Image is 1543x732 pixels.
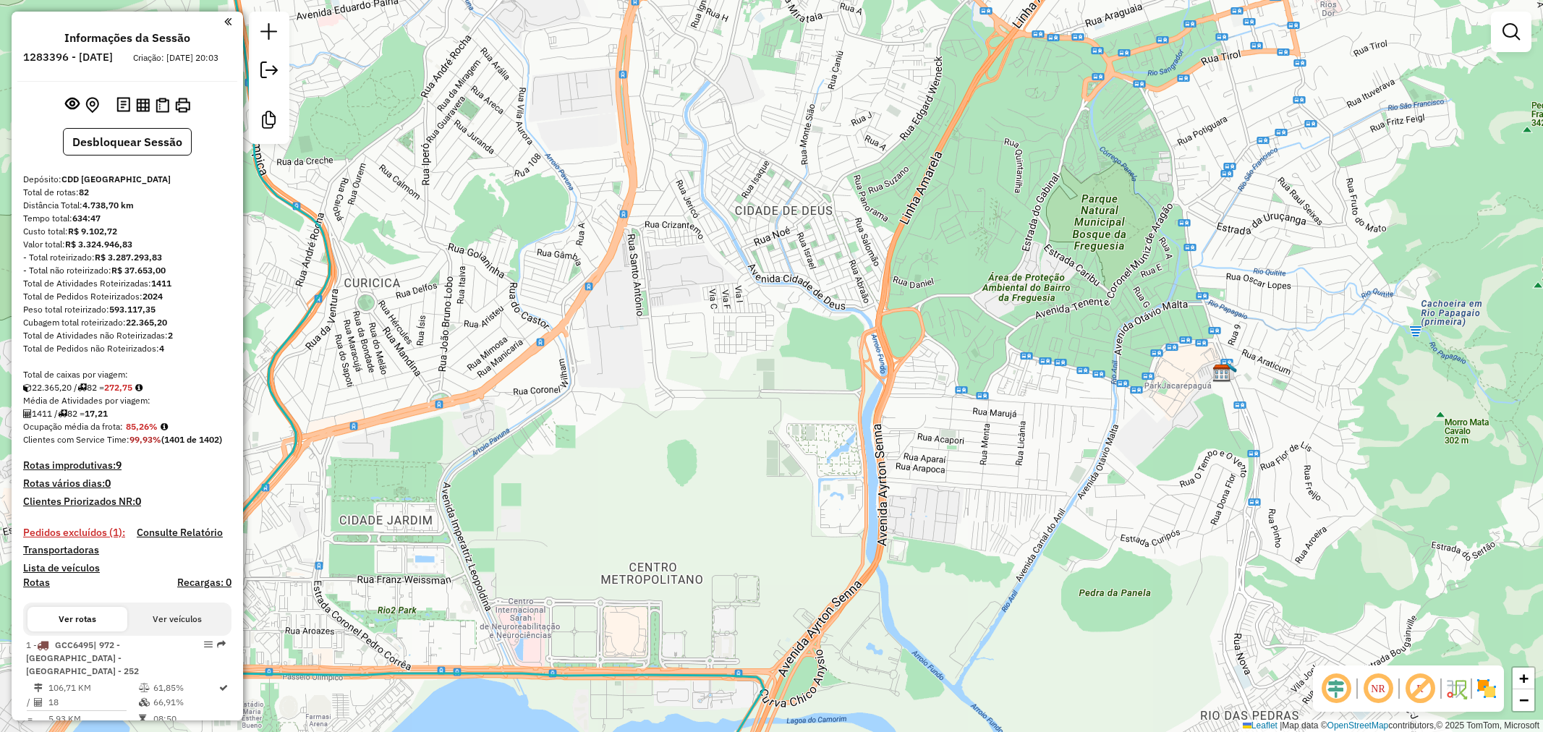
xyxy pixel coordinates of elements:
[153,95,172,116] button: Visualizar Romaneio
[217,640,226,649] em: Rota exportada
[1280,720,1282,731] span: |
[1519,669,1529,687] span: +
[23,212,231,225] div: Tempo total:
[127,607,227,631] button: Ver veículos
[23,264,231,277] div: - Total não roteirizado:
[23,290,231,303] div: Total de Pedidos Roteirizados:
[153,681,218,695] td: 61,85%
[23,409,32,418] i: Total de Atividades
[26,695,33,710] td: /
[219,684,228,692] i: Rota otimizada
[109,304,156,315] strong: 593.117,35
[26,639,139,676] span: | 972 - [GEOGRAPHIC_DATA] - [GEOGRAPHIC_DATA] - 252
[139,684,150,692] i: % de utilização do peso
[65,239,132,250] strong: R$ 3.324.946,83
[23,316,231,329] div: Cubagem total roteirizado:
[23,342,231,355] div: Total de Pedidos não Roteirizados:
[1319,671,1353,706] span: Ocultar deslocamento
[34,698,43,707] i: Total de Atividades
[104,382,132,393] strong: 272,75
[23,383,32,392] i: Cubagem total roteirizado
[161,422,168,431] em: Média calculada utilizando a maior ocupação (%Peso ou %Cubagem) de cada rota da sessão. Rotas cro...
[105,477,111,490] strong: 0
[62,93,82,116] button: Exibir sessão original
[95,252,162,263] strong: R$ 3.287.293,83
[23,238,231,251] div: Valor total:
[127,51,224,64] div: Criação: [DATE] 20:03
[23,394,231,407] div: Média de Atividades por viagem:
[135,495,141,508] strong: 0
[161,434,222,445] strong: (1401 de 1402)
[23,527,125,539] h4: Pedidos excluídos (1):
[139,698,150,707] i: % de utilização da cubagem
[135,383,143,392] i: Meta Caixas/viagem: 287,00 Diferença: -14,25
[63,128,192,156] button: Desbloquear Sessão
[23,368,231,381] div: Total de caixas por viagem:
[23,495,231,508] h4: Clientes Priorizados NR:
[1243,720,1278,731] a: Leaflet
[1218,362,1237,380] img: JPA
[26,712,33,726] td: =
[23,544,231,556] h4: Transportadoras
[168,330,173,341] strong: 2
[1327,720,1389,731] a: OpenStreetMap
[1497,17,1526,46] a: Exibir filtros
[55,639,93,650] span: GCC6495
[1513,689,1534,711] a: Zoom out
[58,409,67,418] i: Total de rotas
[34,684,43,692] i: Distância Total
[23,51,113,64] h6: 1283396 - [DATE]
[255,17,284,50] a: Nova sessão e pesquisa
[1361,671,1395,706] span: Ocultar NR
[79,187,89,197] strong: 82
[133,95,153,114] button: Visualizar relatório de Roteirização
[61,174,171,184] strong: CDD [GEOGRAPHIC_DATA]
[255,106,284,138] a: Criar modelo
[255,56,284,88] a: Exportar sessão
[159,343,164,354] strong: 4
[23,477,231,490] h4: Rotas vários dias:
[77,383,87,392] i: Total de rotas
[177,576,231,589] h4: Recargas: 0
[1475,677,1498,700] img: Exibir/Ocultar setores
[126,421,158,432] strong: 85,26%
[1212,364,1231,383] img: CDD Jacarepaguá
[1519,691,1529,709] span: −
[153,695,218,710] td: 66,91%
[72,213,101,224] strong: 634:47
[23,329,231,342] div: Total de Atividades não Roteirizadas:
[129,434,161,445] strong: 99,93%
[26,639,139,676] span: 1 -
[1403,671,1437,706] span: Exibir rótulo
[23,173,231,186] div: Depósito:
[137,527,223,539] h4: Consulte Relatório
[23,199,231,212] div: Distância Total:
[23,251,231,264] div: - Total roteirizado:
[153,712,218,726] td: 08:50
[172,95,193,116] button: Imprimir Rotas
[85,408,108,419] strong: 17,21
[1239,720,1543,732] div: Map data © contributors,© 2025 TomTom, Microsoft
[23,459,231,472] h4: Rotas improdutivas:
[111,265,166,276] strong: R$ 37.653,00
[23,277,231,290] div: Total de Atividades Roteirizadas:
[23,576,50,589] h4: Rotas
[204,640,213,649] em: Opções
[23,562,231,574] h4: Lista de veículos
[139,715,146,723] i: Tempo total em rota
[143,291,163,302] strong: 2024
[68,226,117,237] strong: R$ 9.102,72
[23,303,231,316] div: Peso total roteirizado:
[23,421,123,432] span: Ocupação média da frota:
[64,31,190,45] h4: Informações da Sessão
[23,381,231,394] div: 22.365,20 / 82 =
[82,94,102,116] button: Centralizar mapa no depósito ou ponto de apoio
[23,186,231,199] div: Total de rotas:
[224,13,231,30] a: Clique aqui para minimizar o painel
[23,434,129,445] span: Clientes com Service Time:
[48,681,138,695] td: 106,71 KM
[48,695,138,710] td: 18
[27,607,127,631] button: Ver rotas
[23,225,231,238] div: Custo total:
[116,459,122,472] strong: 9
